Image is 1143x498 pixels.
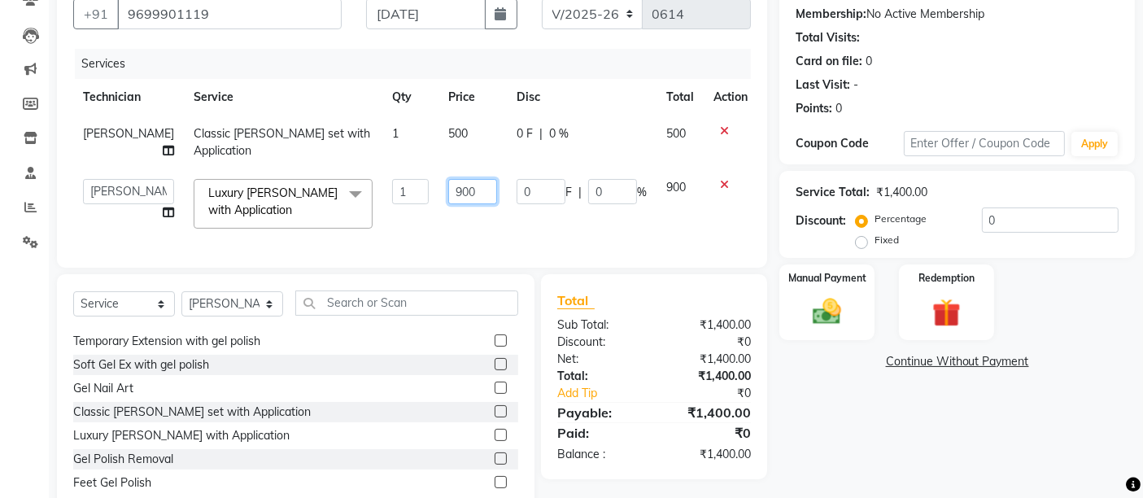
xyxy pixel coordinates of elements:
[796,29,860,46] div: Total Visits:
[654,403,763,422] div: ₹1,400.00
[923,295,970,331] img: _gift.svg
[1071,132,1118,156] button: Apply
[673,385,764,402] div: ₹0
[876,184,927,201] div: ₹1,400.00
[654,446,763,463] div: ₹1,400.00
[545,351,654,368] div: Net:
[578,184,582,201] span: |
[654,334,763,351] div: ₹0
[666,180,686,194] span: 900
[796,6,866,23] div: Membership:
[866,53,872,70] div: 0
[796,184,870,201] div: Service Total:
[73,356,209,373] div: Soft Gel Ex with gel polish
[73,404,311,421] div: Classic [PERSON_NAME] set with Application
[73,333,260,350] div: Temporary Extension with gel polish
[796,135,903,152] div: Coupon Code
[208,186,338,217] span: Luxury [PERSON_NAME] with Application
[295,290,518,316] input: Search or Scan
[545,385,672,402] a: Add Tip
[796,76,850,94] div: Last Visit:
[539,125,543,142] span: |
[796,53,862,70] div: Card on file:
[545,368,654,385] div: Total:
[875,233,899,247] label: Fixed
[788,271,866,286] label: Manual Payment
[557,292,595,309] span: Total
[73,427,290,444] div: Luxury [PERSON_NAME] with Application
[783,353,1132,370] a: Continue Without Payment
[545,403,654,422] div: Payable:
[654,423,763,443] div: ₹0
[565,184,572,201] span: F
[292,203,299,217] a: x
[666,126,686,141] span: 500
[545,334,654,351] div: Discount:
[657,79,704,116] th: Total
[545,317,654,334] div: Sub Total:
[796,100,832,117] div: Points:
[853,76,858,94] div: -
[184,79,382,116] th: Service
[382,79,438,116] th: Qty
[73,79,184,116] th: Technician
[654,317,763,334] div: ₹1,400.00
[654,351,763,368] div: ₹1,400.00
[73,380,133,397] div: Gel Nail Art
[875,212,927,226] label: Percentage
[75,49,763,79] div: Services
[507,79,657,116] th: Disc
[448,126,468,141] span: 500
[194,126,370,158] span: Classic [PERSON_NAME] set with Application
[517,125,533,142] span: 0 F
[73,474,151,491] div: Feet Gel Polish
[637,184,647,201] span: %
[918,271,975,286] label: Redemption
[704,79,757,116] th: Action
[835,100,842,117] div: 0
[549,125,569,142] span: 0 %
[73,451,173,468] div: Gel Polish Removal
[654,368,763,385] div: ₹1,400.00
[545,423,654,443] div: Paid:
[438,79,507,116] th: Price
[904,131,1065,156] input: Enter Offer / Coupon Code
[804,295,850,329] img: _cash.svg
[83,126,174,141] span: [PERSON_NAME]
[545,446,654,463] div: Balance :
[796,212,846,229] div: Discount:
[392,126,399,141] span: 1
[796,6,1119,23] div: No Active Membership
